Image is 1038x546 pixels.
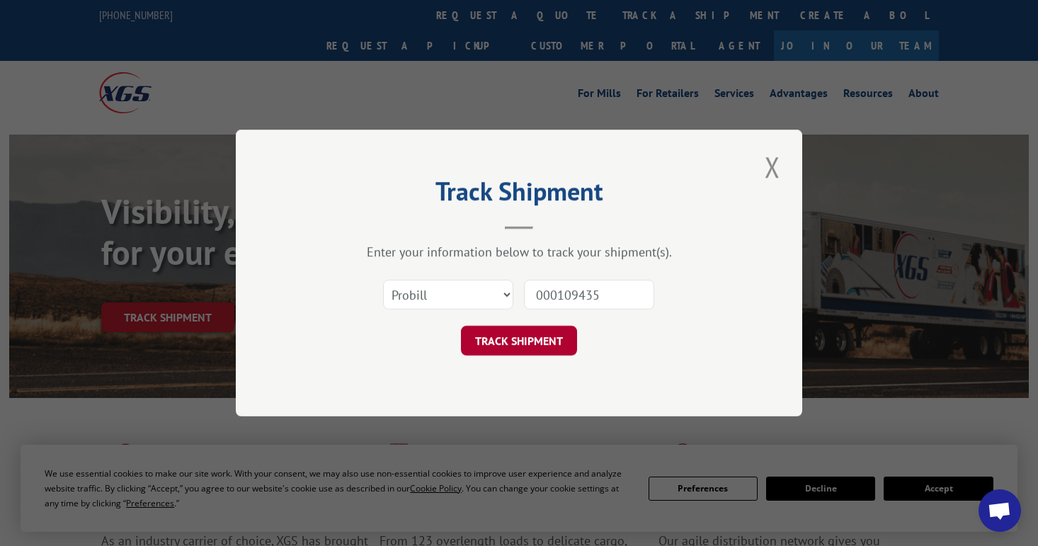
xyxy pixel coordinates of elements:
[524,280,654,309] input: Number(s)
[307,181,731,208] h2: Track Shipment
[461,326,577,356] button: TRACK SHIPMENT
[307,244,731,260] div: Enter your information below to track your shipment(s).
[979,489,1021,532] a: Open chat
[760,147,785,186] button: Close modal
